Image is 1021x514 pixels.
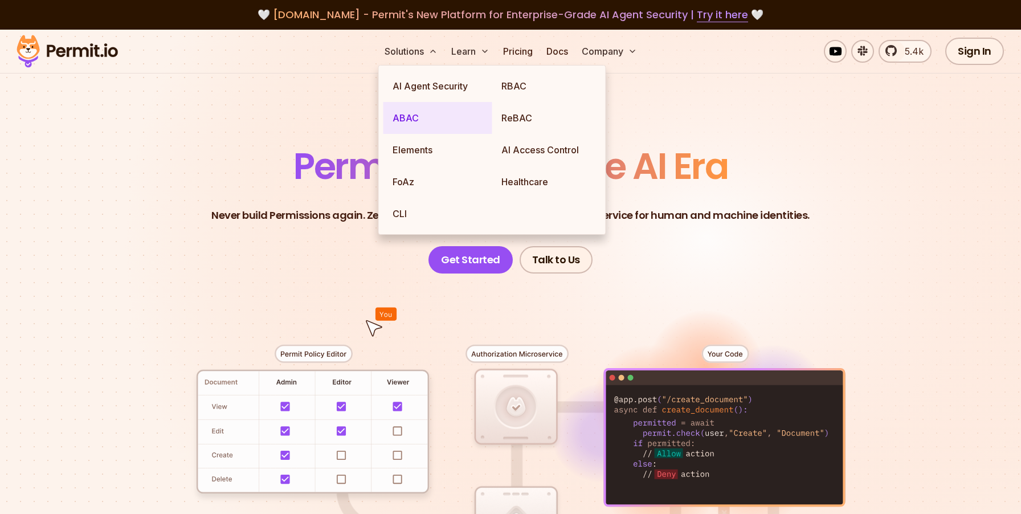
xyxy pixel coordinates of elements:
[492,70,601,102] a: RBAC
[697,7,748,22] a: Try it here
[898,44,924,58] span: 5.4k
[27,7,994,23] div: 🤍 🤍
[211,207,810,223] p: Never build Permissions again. Zero-latency fine-grained authorization as a service for human and...
[428,246,513,274] a: Get Started
[492,102,601,134] a: ReBAC
[447,40,494,63] button: Learn
[293,141,728,191] span: Permissions for The AI Era
[383,102,492,134] a: ABAC
[492,166,601,198] a: Healthcare
[380,40,442,63] button: Solutions
[383,166,492,198] a: FoAz
[520,246,593,274] a: Talk to Us
[499,40,537,63] a: Pricing
[383,70,492,102] a: AI Agent Security
[383,198,492,230] a: CLI
[273,7,748,22] span: [DOMAIN_NAME] - Permit's New Platform for Enterprise-Grade AI Agent Security |
[577,40,642,63] button: Company
[879,40,932,63] a: 5.4k
[945,38,1004,65] a: Sign In
[11,32,123,71] img: Permit logo
[492,134,601,166] a: AI Access Control
[383,134,492,166] a: Elements
[542,40,573,63] a: Docs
